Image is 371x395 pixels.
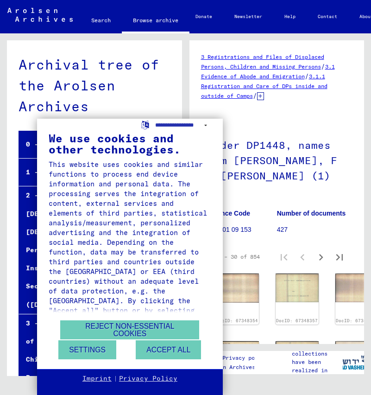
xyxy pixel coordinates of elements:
div: We use cookies and other technologies. [49,133,211,155]
div: This website uses cookies and similar functions to process end device information and personal da... [49,159,211,374]
button: Reject non-essential cookies [60,320,199,339]
a: Privacy Policy [119,374,177,383]
a: Imprint [82,374,112,383]
button: Settings [58,340,116,359]
button: Accept all [136,340,201,359]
